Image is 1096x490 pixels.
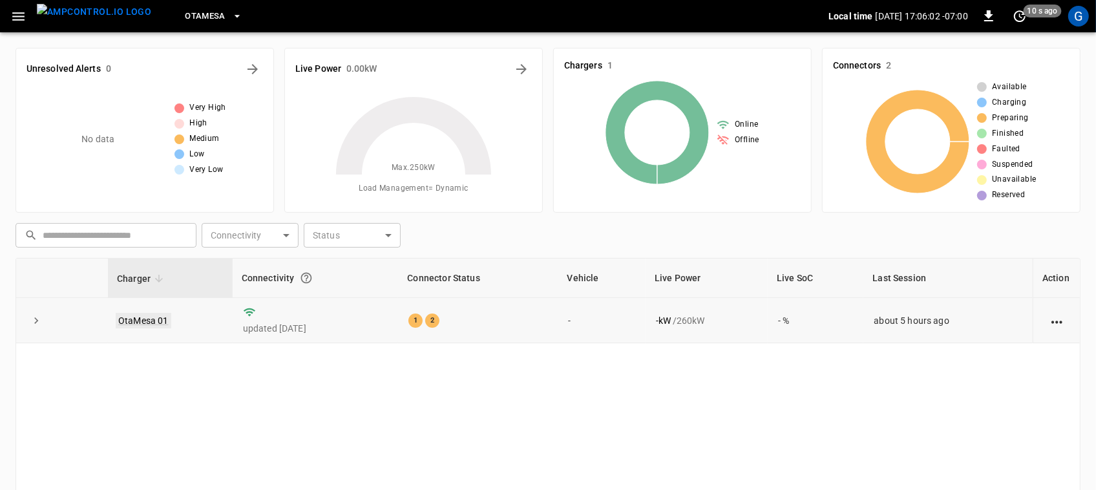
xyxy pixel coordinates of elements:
[243,322,388,335] p: updated [DATE]
[735,134,759,147] span: Offline
[768,259,863,298] th: Live SoC
[185,9,226,24] span: OtaMesa
[37,4,151,20] img: ampcontrol.io logo
[242,266,390,290] div: Connectivity
[886,59,891,73] h6: 2
[511,59,532,80] button: Energy Overview
[81,133,114,146] p: No data
[735,118,758,131] span: Online
[425,314,439,328] div: 2
[828,10,873,23] p: Local time
[992,112,1029,125] span: Preparing
[1024,5,1062,17] span: 10 s ago
[189,101,226,114] span: Very High
[876,10,968,23] p: [DATE] 17:06:02 -07:00
[189,148,204,161] span: Low
[1068,6,1089,27] div: profile-icon
[408,314,423,328] div: 1
[656,314,671,327] p: - kW
[398,259,558,298] th: Connector Status
[992,173,1036,186] span: Unavailable
[1009,6,1030,27] button: set refresh interval
[295,62,341,76] h6: Live Power
[768,298,863,343] td: - %
[863,298,1033,343] td: about 5 hours ago
[189,133,219,145] span: Medium
[26,62,101,76] h6: Unresolved Alerts
[1033,259,1080,298] th: Action
[863,259,1033,298] th: Last Session
[116,313,171,328] a: OtaMesa 01
[26,311,46,330] button: expand row
[1049,314,1065,327] div: action cell options
[295,266,318,290] button: Connection between the charger and our software.
[180,4,248,29] button: OtaMesa
[992,96,1026,109] span: Charging
[656,314,757,327] div: / 260 kW
[106,62,111,76] h6: 0
[346,62,377,76] h6: 0.00 kW
[558,298,646,343] td: -
[992,158,1033,171] span: Suspended
[189,164,223,176] span: Very Low
[833,59,881,73] h6: Connectors
[992,143,1020,156] span: Faulted
[992,189,1025,202] span: Reserved
[558,259,646,298] th: Vehicle
[646,259,768,298] th: Live Power
[359,182,469,195] span: Load Management = Dynamic
[242,59,263,80] button: All Alerts
[607,59,613,73] h6: 1
[392,162,436,175] span: Max. 250 kW
[117,271,167,286] span: Charger
[189,117,207,130] span: High
[992,81,1027,94] span: Available
[564,59,602,73] h6: Chargers
[992,127,1024,140] span: Finished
